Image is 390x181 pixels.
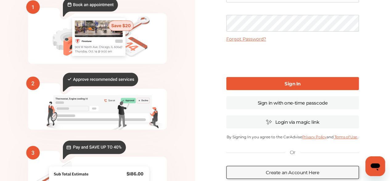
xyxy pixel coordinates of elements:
b: Sign In [285,81,301,87]
p: Or [290,149,295,156]
a: Forgot Password? [226,36,266,42]
a: Terms of Use [334,135,358,139]
a: Login via magic link [226,115,359,128]
img: magic_icon.32c66aac.svg [266,119,272,125]
p: By Signing In you agree to the CarAdvise and . [226,135,359,139]
iframe: Button to launch messaging window [365,156,385,176]
iframe: reCAPTCHA [246,47,339,71]
a: Privacy Policy [302,135,326,139]
a: Sign in with one-time passcode [226,96,359,109]
a: Sign In [226,77,359,90]
a: Create an Account Here [226,166,359,179]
